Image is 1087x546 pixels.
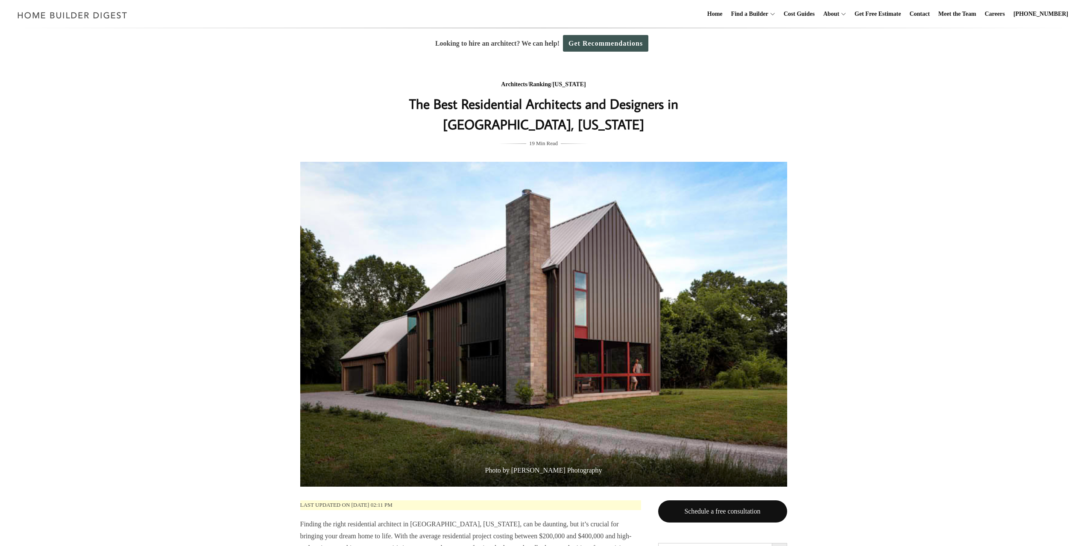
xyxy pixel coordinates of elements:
a: Schedule a free consultation [658,500,787,523]
span: Photo by [PERSON_NAME] Photography [300,458,787,487]
a: About [820,0,839,28]
span: 19 Min Read [529,139,558,148]
a: Home [704,0,726,28]
a: Cost Guides [780,0,818,28]
a: [US_STATE] [553,81,586,88]
div: / / [373,79,714,90]
h1: The Best Residential Architects and Designers in [GEOGRAPHIC_DATA], [US_STATE] [373,93,714,134]
a: Contact [906,0,933,28]
a: Get Free Estimate [851,0,905,28]
a: [PHONE_NUMBER] [1010,0,1072,28]
a: Find a Builder [728,0,768,28]
a: Careers [982,0,1008,28]
img: Home Builder Digest [14,7,131,23]
a: Ranking [529,81,551,88]
a: Meet the Team [935,0,980,28]
a: Architects [501,81,527,88]
p: Last updated on [DATE] 02:11 pm [300,500,641,510]
a: Get Recommendations [563,35,648,52]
